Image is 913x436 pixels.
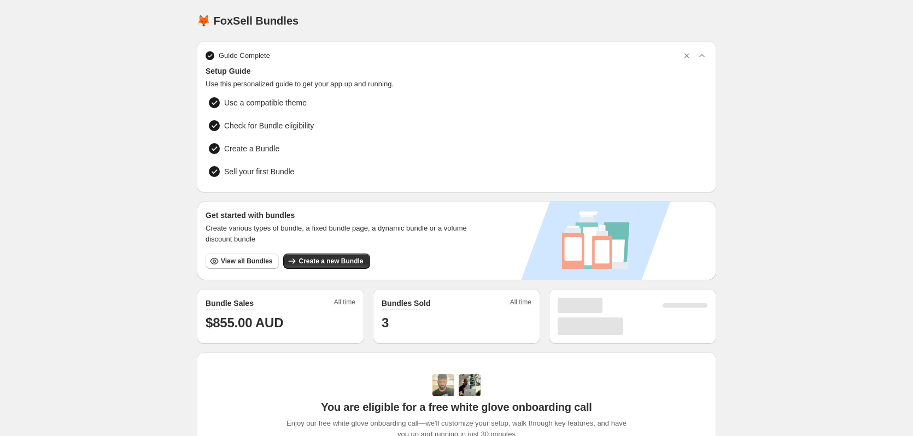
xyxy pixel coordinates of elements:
[382,314,531,332] h1: 3
[206,210,477,221] h3: Get started with bundles
[221,257,272,266] span: View all Bundles
[432,374,454,396] img: Adi
[299,257,363,266] span: Create a new Bundle
[224,166,294,177] span: Sell your first Bundle
[283,254,370,269] button: Create a new Bundle
[224,97,307,108] span: Use a compatible theme
[510,298,531,310] span: All time
[206,79,707,90] span: Use this personalized guide to get your app up and running.
[459,374,481,396] img: Prakhar
[206,254,279,269] button: View all Bundles
[224,120,314,131] span: Check for Bundle eligibility
[321,400,592,414] span: You are eligible for a free white glove onboarding call
[206,66,707,76] span: Setup Guide
[219,50,270,61] span: Guide Complete
[224,143,279,154] span: Create a Bundle
[206,314,355,332] h1: $855.00 AUD
[382,298,430,309] h2: Bundles Sold
[206,223,477,245] span: Create various types of bundle, a fixed bundle page, a dynamic bundle or a volume discount bundle
[197,14,299,27] h1: 🦊 FoxSell Bundles
[334,298,355,310] span: All time
[206,298,254,309] h2: Bundle Sales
